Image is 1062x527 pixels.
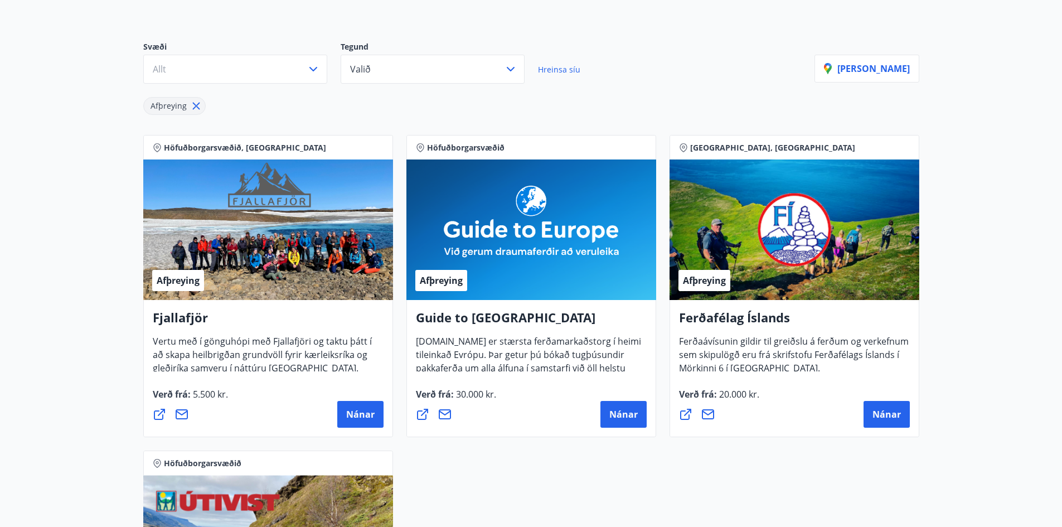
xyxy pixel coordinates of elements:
p: [PERSON_NAME] [824,62,910,75]
span: Höfuðborgarsvæðið, [GEOGRAPHIC_DATA] [164,142,326,153]
h4: Guide to [GEOGRAPHIC_DATA] [416,309,647,335]
span: Verð frá : [416,388,496,409]
span: [GEOGRAPHIC_DATA], [GEOGRAPHIC_DATA] [690,142,855,153]
span: Nánar [872,408,901,420]
span: Nánar [609,408,638,420]
span: Afþreying [420,274,463,287]
span: Hreinsa síu [538,64,580,75]
span: Verð frá : [153,388,228,409]
span: 20.000 kr. [717,388,759,400]
span: Nánar [346,408,375,420]
span: Ferðaávísunin gildir til greiðslu á ferðum og verkefnum sem skipulögð eru frá skrifstofu Ferðafél... [679,335,909,383]
p: Svæði [143,41,341,55]
button: Nánar [864,401,910,428]
span: Afþreying [151,100,187,111]
h4: Ferðafélag Íslands [679,309,910,335]
span: Allt [153,63,166,75]
p: Tegund [341,41,538,55]
button: [PERSON_NAME] [814,55,919,83]
span: Afþreying [683,274,726,287]
span: Valið [350,63,371,75]
span: Afþreying [157,274,200,287]
span: [DOMAIN_NAME] er stærsta ferðamarkaðstorg í heimi tileinkað Evrópu. Þar getur þú bókað tugþúsundi... [416,335,641,410]
span: Vertu með í gönguhópi með Fjallafjöri og taktu þátt í að skapa heilbrigðan grundvöll fyrir kærlei... [153,335,372,383]
button: Valið [341,55,525,84]
span: 5.500 kr. [191,388,228,400]
span: 30.000 kr. [454,388,496,400]
button: Nánar [337,401,384,428]
span: Höfuðborgarsvæðið [427,142,505,153]
button: Allt [143,55,327,84]
h4: Fjallafjör [153,309,384,335]
div: Afþreying [143,97,206,115]
span: Verð frá : [679,388,759,409]
span: Höfuðborgarsvæðið [164,458,241,469]
button: Nánar [600,401,647,428]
